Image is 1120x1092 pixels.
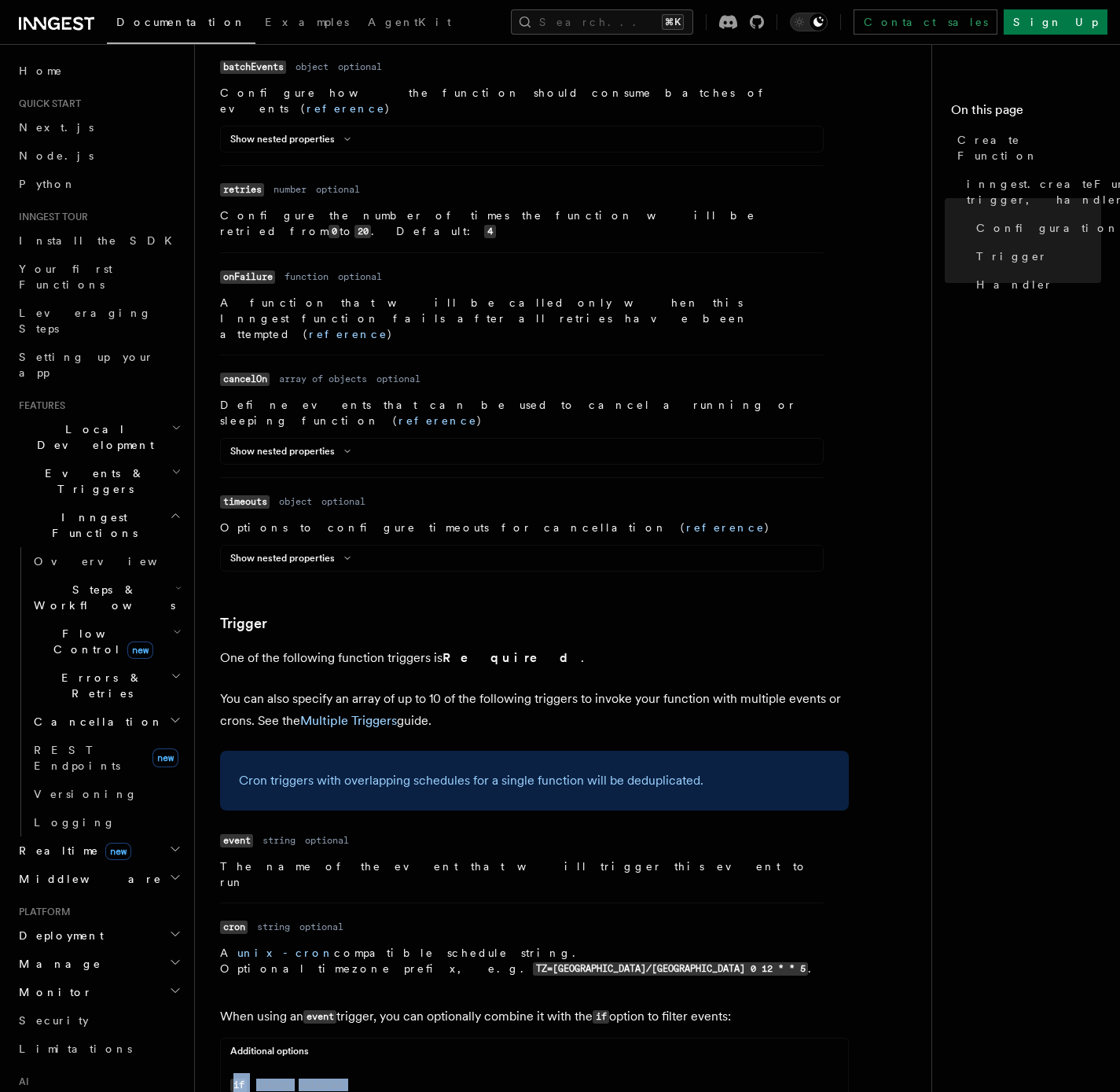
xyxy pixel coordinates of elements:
a: Examples [255,5,358,42]
span: Manage [13,956,101,972]
span: Next.js [19,121,94,134]
span: Monitor [13,984,93,1000]
dd: string [256,1079,289,1091]
dd: optional [338,61,382,73]
code: if [593,1010,609,1024]
code: event [303,1010,336,1024]
a: Versioning [28,780,185,808]
code: TZ=[GEOGRAPHIC_DATA]/[GEOGRAPHIC_DATA] 0 12 * * 5 [533,962,808,976]
span: Flow Control [28,626,173,657]
span: Trigger [976,248,1048,264]
dd: optional [299,921,343,933]
a: Home [13,57,185,85]
code: 20 [354,225,371,238]
dd: optional [376,373,420,385]
dd: function [285,270,329,283]
p: Cron triggers with overlapping schedules for a single function will be deduplicated. [239,770,830,792]
div: Inngest Functions [13,547,185,836]
a: reference [307,102,385,115]
a: Create Function [951,126,1101,170]
dd: object [279,495,312,508]
a: Security [13,1006,185,1035]
button: Local Development [13,415,185,459]
p: The name of the event that will trigger this event to run [220,859,824,890]
span: AgentKit [368,16,451,28]
a: Setting up your app [13,343,185,387]
button: Events & Triggers [13,459,185,503]
button: Flow Controlnew [28,620,185,664]
a: reference [309,328,387,340]
span: Leveraging Steps [19,307,152,335]
span: Quick start [13,97,81,110]
span: Platform [13,906,71,918]
code: cron [220,921,248,934]
span: Inngest tour [13,211,88,223]
dd: optional [316,183,360,196]
button: Show nested properties [230,133,357,145]
p: You can also specify an array of up to 10 of the following triggers to invoke your function with ... [220,688,849,732]
span: Setting up your app [19,351,154,379]
span: Handler [976,277,1053,292]
span: Node.js [19,149,94,162]
p: When using an trigger, you can optionally combine it with the option to filter events: [220,1006,849,1028]
strong: Required [442,650,581,665]
p: A function that will be called only when this Inngest function fails after all retries have been ... [220,295,824,342]
span: AI [13,1075,29,1088]
span: Home [19,63,63,79]
span: Overview [34,555,196,568]
span: REST Endpoints [34,744,120,772]
span: Middleware [13,871,162,887]
a: Limitations [13,1035,185,1063]
p: One of the following function triggers is . [220,647,849,669]
button: Inngest Functions [13,503,185,547]
a: Documentation [107,5,255,44]
a: REST Endpointsnew [28,736,185,780]
button: Errors & Retries [28,664,185,708]
a: Install the SDK [13,226,185,255]
dd: array of objects [279,373,367,385]
dd: string [263,834,296,847]
a: Multiple Triggers [300,713,397,728]
span: new [127,642,153,659]
a: Leveraging Steps [13,299,185,343]
code: if [230,1079,247,1092]
a: unix-cron [237,947,334,959]
a: Contact sales [854,9,997,35]
div: Additional options [221,1045,848,1064]
a: inngest.createFunction(configuration, trigger, handler): InngestFunction [960,170,1101,214]
p: Configure the number of times the function will be retried from to . Default: [220,208,824,240]
p: Define events that can be used to cancel a running or sleeping function ( ) [220,397,824,428]
span: Errors & Retries [28,670,171,701]
span: Features [13,399,65,412]
button: Show nested properties [230,552,357,564]
a: Next.js [13,113,185,142]
span: Examples [265,16,349,28]
button: Middleware [13,865,185,893]
h4: On this page [951,101,1101,126]
code: timeouts [220,495,270,509]
button: Toggle dark mode [790,13,828,31]
a: Python [13,170,185,198]
span: Realtime [13,843,131,859]
code: 4 [484,225,495,238]
span: Your first Functions [19,263,112,291]
span: Cancellation [28,714,163,730]
button: Monitor [13,978,185,1006]
a: Sign Up [1004,9,1107,35]
dd: object [296,61,329,73]
code: batchEvents [220,61,286,74]
span: Versioning [34,788,138,800]
a: Node.js [13,142,185,170]
span: Create Function [957,132,1101,164]
button: Deployment [13,921,185,950]
dd: optional [305,834,349,847]
code: onFailure [220,270,275,284]
button: Search...⌘K [511,9,693,35]
span: Inngest Functions [13,509,170,541]
a: Logging [28,808,185,836]
a: reference [398,414,477,427]
button: Cancellation [28,708,185,736]
dd: optional [321,495,365,508]
button: Show nested properties [230,445,357,458]
span: Events & Triggers [13,465,171,497]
